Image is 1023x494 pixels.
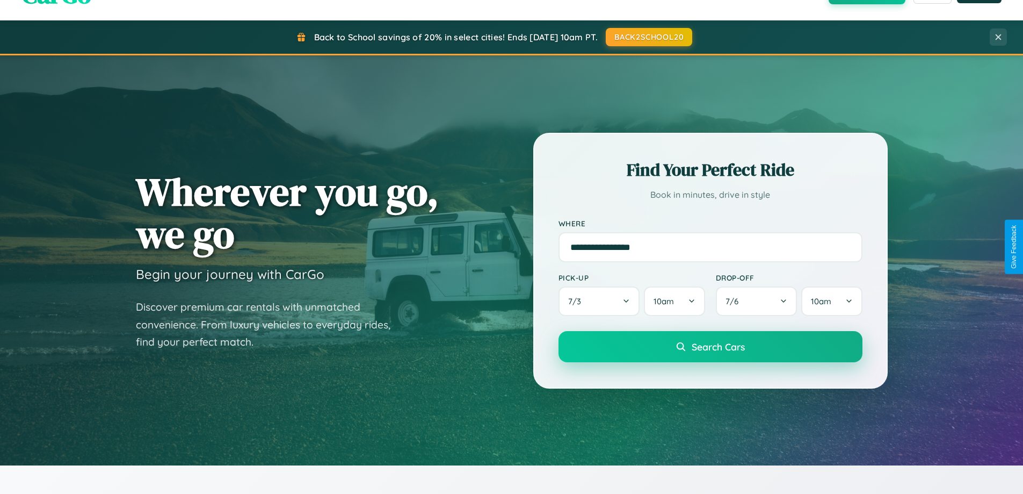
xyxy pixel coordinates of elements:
label: Drop-off [716,273,862,282]
span: 7 / 3 [568,296,586,306]
span: Back to School savings of 20% in select cities! Ends [DATE] 10am PT. [314,32,598,42]
h1: Wherever you go, we go [136,170,439,255]
button: 10am [644,287,705,316]
span: Search Cars [692,341,745,353]
label: Where [558,219,862,228]
p: Book in minutes, drive in style [558,187,862,203]
button: 10am [801,287,862,316]
p: Discover premium car rentals with unmatched convenience. From luxury vehicles to everyday rides, ... [136,298,404,351]
span: 10am [811,296,831,306]
h3: Begin your journey with CarGo [136,266,324,282]
span: 7 / 6 [725,296,744,306]
h2: Find Your Perfect Ride [558,158,862,182]
span: 10am [654,296,674,306]
button: 7/6 [716,287,797,316]
button: Search Cars [558,331,862,362]
button: BACK2SCHOOL20 [606,28,692,46]
div: Give Feedback [1010,225,1018,269]
button: 7/3 [558,287,640,316]
label: Pick-up [558,273,705,282]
